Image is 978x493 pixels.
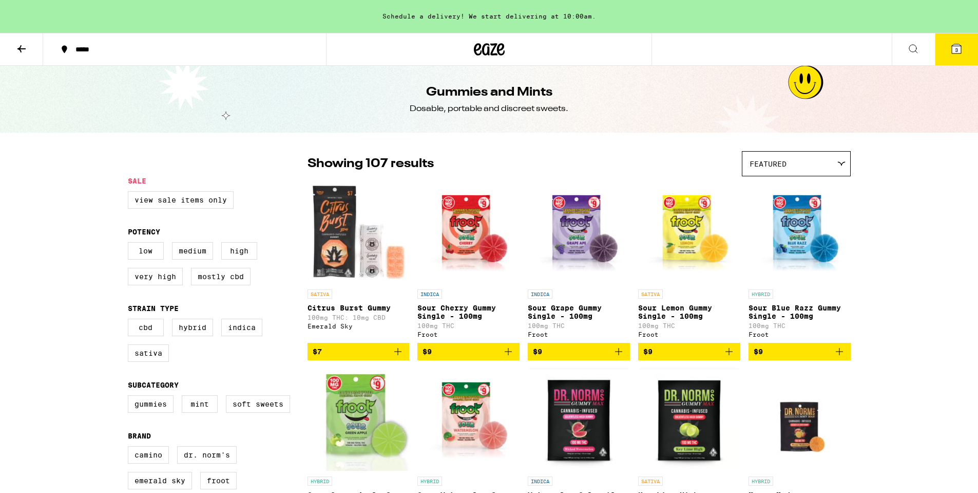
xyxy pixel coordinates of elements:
[128,395,174,413] label: Gummies
[128,381,179,389] legend: Subcategory
[426,84,552,101] h1: Gummies and Mints
[128,319,164,336] label: CBD
[128,344,169,362] label: Sativa
[308,323,410,330] div: Emerald Sky
[308,289,332,299] p: SATIVA
[749,331,851,338] div: Froot
[749,304,851,320] p: Sour Blue Razz Gummy Single - 100mg
[417,181,520,343] a: Open page for Sour Cherry Gummy Single - 100mg from Froot
[308,304,410,312] p: Citrus Burst Gummy
[754,348,763,356] span: $9
[417,331,520,338] div: Froot
[423,348,432,356] span: $9
[308,181,410,343] a: Open page for Citrus Burst Gummy from Emerald Sky
[177,446,237,464] label: Dr. Norm's
[226,395,290,413] label: Soft Sweets
[200,472,237,489] label: Froot
[643,348,653,356] span: $9
[528,477,552,486] p: INDICA
[528,331,630,338] div: Froot
[128,472,192,489] label: Emerald Sky
[528,343,630,360] button: Add to bag
[417,369,520,471] img: Froot - Sour Watermelon Gummy Single - 100mg
[172,319,213,336] label: Hybrid
[638,304,740,320] p: Sour Lemon Gummy Single - 100mg
[128,432,151,440] legend: Brand
[638,343,740,360] button: Add to bag
[935,33,978,65] button: 3
[182,395,218,413] label: Mint
[308,181,410,284] img: Emerald Sky - Citrus Burst Gummy
[529,369,628,471] img: Dr. Norm's - Watermelon Solventless Hash Gummy
[172,242,213,260] label: Medium
[750,160,787,168] span: Featured
[528,304,630,320] p: Sour Grape Gummy Single - 100mg
[749,322,851,329] p: 100mg THC
[638,181,740,343] a: Open page for Sour Lemon Gummy Single - 100mg from Froot
[528,181,630,284] img: Froot - Sour Grape Gummy Single - 100mg
[638,289,663,299] p: SATIVA
[638,331,740,338] div: Froot
[749,477,773,486] p: HYBRID
[128,191,234,209] label: View Sale Items Only
[749,369,851,471] img: Dr. Norm's - Mango Madness Solventless Hash Gummy
[533,348,542,356] span: $9
[128,268,183,285] label: Very High
[417,181,520,284] img: Froot - Sour Cherry Gummy Single - 100mg
[308,477,332,486] p: HYBRID
[128,242,164,260] label: Low
[191,268,251,285] label: Mostly CBD
[638,181,740,284] img: Froot - Sour Lemon Gummy Single - 100mg
[308,314,410,321] p: 100mg THC: 10mg CBD
[638,477,663,486] p: SATIVA
[417,304,520,320] p: Sour Cherry Gummy Single - 100mg
[417,289,442,299] p: INDICA
[308,343,410,360] button: Add to bag
[410,103,568,115] div: Dosable, portable and discreet sweets.
[638,322,740,329] p: 100mg THC
[749,343,851,360] button: Add to bag
[749,181,851,343] a: Open page for Sour Blue Razz Gummy Single - 100mg from Froot
[128,446,169,464] label: Camino
[528,181,630,343] a: Open page for Sour Grape Gummy Single - 100mg from Froot
[221,242,257,260] label: High
[640,369,739,471] img: Dr. Norm's - Key Lime High Solventless Hash Gummy
[221,319,262,336] label: Indica
[955,47,958,53] span: 3
[528,322,630,329] p: 100mg THC
[128,304,179,313] legend: Strain Type
[128,228,160,236] legend: Potency
[749,289,773,299] p: HYBRID
[313,348,322,356] span: $7
[308,369,410,471] img: Froot - Sour Green Apple Gummy Single - 100mg
[417,322,520,329] p: 100mg THC
[128,177,146,185] legend: Sale
[417,477,442,486] p: HYBRID
[528,289,552,299] p: INDICA
[308,155,434,173] p: Showing 107 results
[749,181,851,284] img: Froot - Sour Blue Razz Gummy Single - 100mg
[417,343,520,360] button: Add to bag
